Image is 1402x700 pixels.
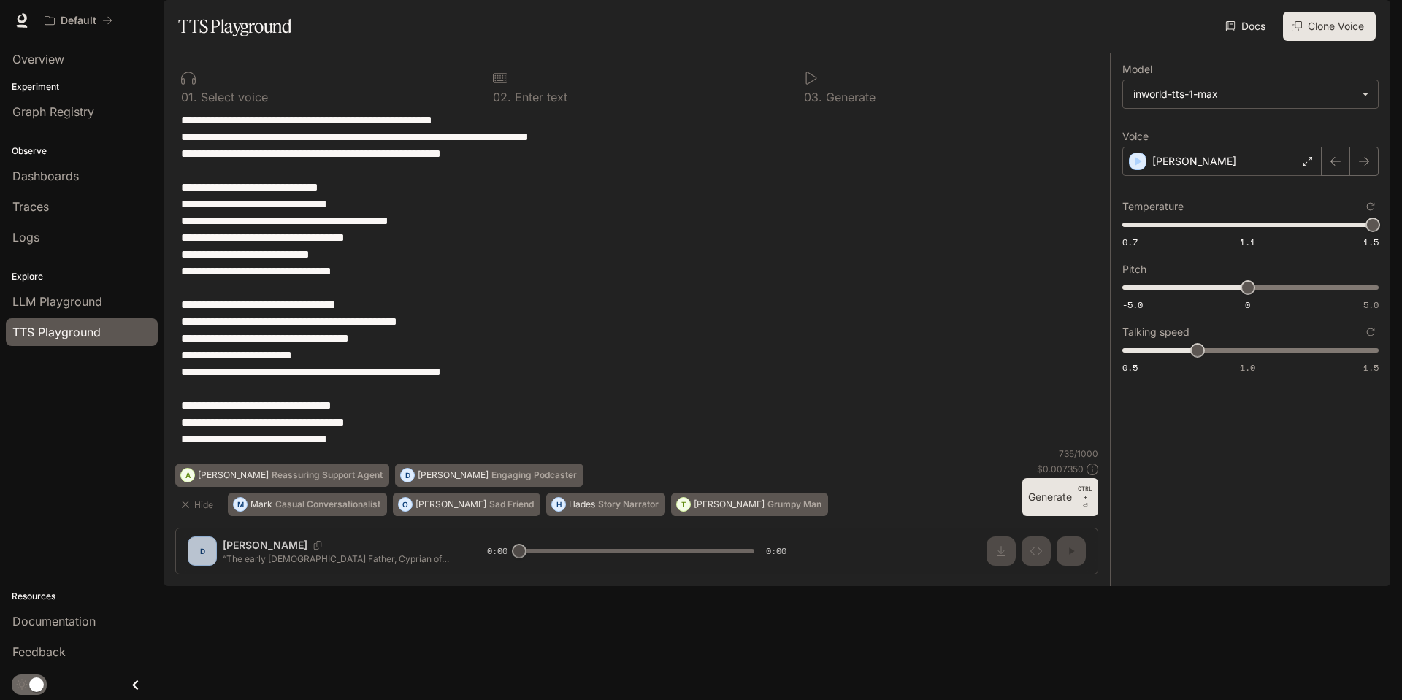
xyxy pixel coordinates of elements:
[552,493,565,516] div: H
[767,500,821,509] p: Grumpy Man
[1122,327,1190,337] p: Talking speed
[1363,324,1379,340] button: Reset to default
[569,500,595,509] p: Hades
[175,464,389,487] button: A[PERSON_NAME]Reassuring Support Agent
[401,464,414,487] div: D
[1222,12,1271,41] a: Docs
[272,471,383,480] p: Reassuring Support Agent
[1123,80,1378,108] div: inworld-tts-1-max
[1363,299,1379,311] span: 5.0
[197,91,268,103] p: Select voice
[1283,12,1376,41] button: Clone Voice
[228,493,387,516] button: MMarkCasual Conversationalist
[393,493,540,516] button: O[PERSON_NAME]Sad Friend
[1122,264,1146,274] p: Pitch
[1037,463,1084,475] p: $ 0.007350
[1240,236,1255,248] span: 1.1
[1152,154,1236,169] p: [PERSON_NAME]
[61,15,96,27] p: Default
[1078,484,1092,501] p: CTRL +
[198,471,269,480] p: [PERSON_NAME]
[1133,87,1355,101] div: inworld-tts-1-max
[418,471,489,480] p: [PERSON_NAME]
[234,493,247,516] div: M
[1245,299,1250,311] span: 0
[1122,361,1138,374] span: 0.5
[415,500,486,509] p: [PERSON_NAME]
[1078,484,1092,510] p: ⏎
[395,464,583,487] button: D[PERSON_NAME]Engaging Podcaster
[1122,236,1138,248] span: 0.7
[489,500,534,509] p: Sad Friend
[1022,478,1098,516] button: GenerateCTRL +⏎
[546,493,665,516] button: HHadesStory Narrator
[1122,131,1149,142] p: Voice
[275,500,380,509] p: Casual Conversationalist
[804,91,822,103] p: 0 3 .
[1363,199,1379,215] button: Reset to default
[1363,236,1379,248] span: 1.5
[491,471,577,480] p: Engaging Podcaster
[399,493,412,516] div: O
[671,493,828,516] button: T[PERSON_NAME]Grumpy Man
[694,500,765,509] p: [PERSON_NAME]
[1240,361,1255,374] span: 1.0
[493,91,511,103] p: 0 2 .
[1363,361,1379,374] span: 1.5
[181,91,197,103] p: 0 1 .
[38,6,119,35] button: All workspaces
[598,500,659,509] p: Story Narrator
[1059,447,1098,460] p: 735 / 1000
[1122,64,1152,74] p: Model
[677,493,690,516] div: T
[822,91,876,103] p: Generate
[175,493,222,516] button: Hide
[178,12,291,41] h1: TTS Playground
[1122,299,1143,311] span: -5.0
[1122,201,1184,212] p: Temperature
[511,91,567,103] p: Enter text
[181,464,194,487] div: A
[250,500,272,509] p: Mark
